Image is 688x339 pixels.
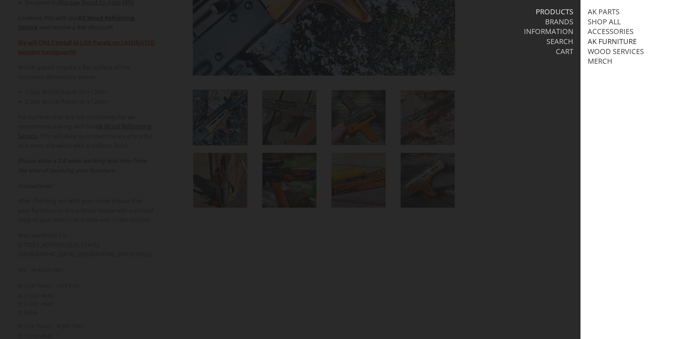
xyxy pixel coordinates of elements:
a: AK Furniture [588,37,637,46]
a: AK Parts [588,7,620,16]
a: Search [546,37,573,46]
a: Shop All [588,17,621,26]
a: Products [536,7,573,16]
a: Information [524,27,573,36]
a: Brands [545,17,573,26]
a: Cart [556,47,573,56]
a: Wood Services [588,47,644,56]
a: Merch [588,57,612,66]
a: Accessories [588,27,634,36]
